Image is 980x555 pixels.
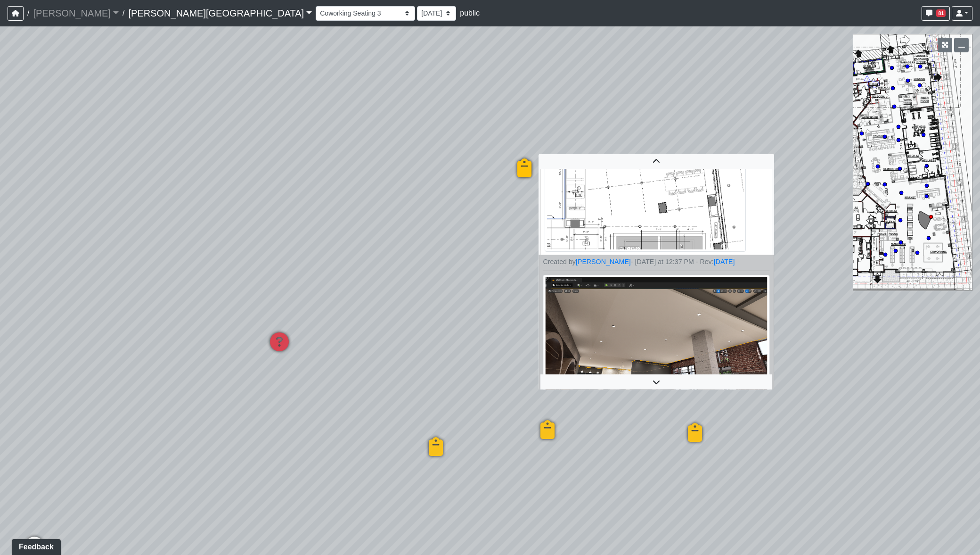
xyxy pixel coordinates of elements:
span: / [24,4,33,23]
img: 6ZJp1ZKwWcph8Pwnmk8sNU.png [543,275,769,423]
span: public [460,9,480,17]
a: [PERSON_NAME] [576,258,631,265]
small: Created by - [DATE] at 12:37 PM - Rev: [543,257,769,267]
span: / [119,4,128,23]
a: [PERSON_NAME][GEOGRAPHIC_DATA] [128,4,312,23]
span: 81 [936,9,946,17]
a: [DATE] [714,258,735,265]
a: [PERSON_NAME] [33,4,119,23]
button: 81 [922,6,950,21]
iframe: Ybug feedback widget [7,536,63,555]
img: 6NmCQ1xWJgU36vkxn6Q6tj.png [545,63,746,252]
